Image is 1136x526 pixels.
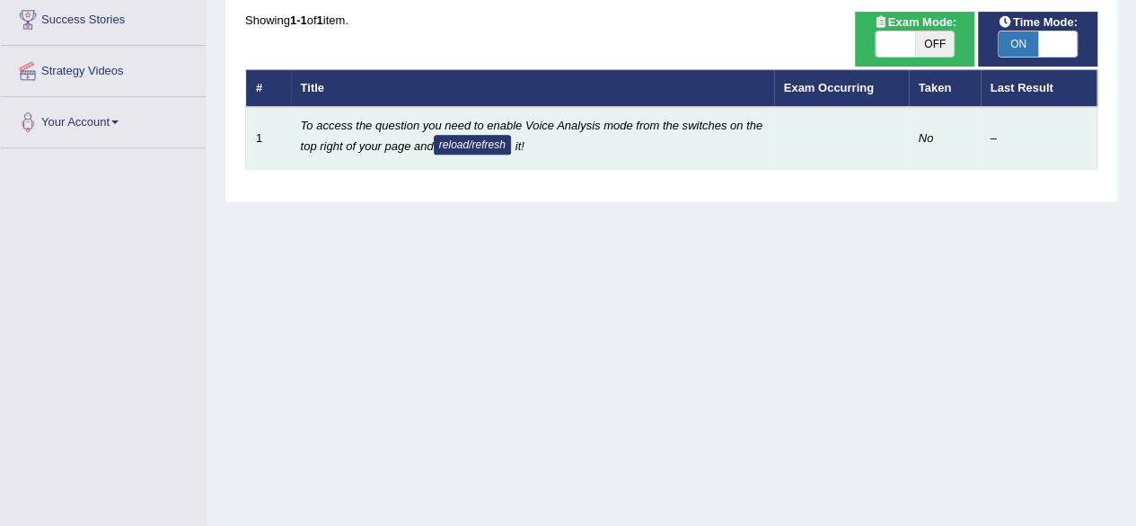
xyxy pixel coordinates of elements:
[246,107,291,169] td: 1
[855,12,974,67] div: Show exams occurring in exams
[991,13,1085,31] span: Time Mode:
[1,46,206,91] a: Strategy Videos
[981,69,1097,107] th: Last Result
[999,31,1038,57] span: ON
[909,69,981,107] th: Taken
[301,119,763,153] em: To access the question you need to enable Voice Analysis mode from the switches on the top right ...
[245,12,1097,29] div: Showing of item.
[784,81,874,94] a: Exam Occurring
[991,130,1088,147] div: –
[317,13,323,27] b: 1
[246,69,291,107] th: #
[867,13,964,31] span: Exam Mode:
[1,97,206,142] a: Your Account
[434,135,511,155] button: reload/refresh
[915,31,955,57] span: OFF
[290,13,307,27] b: 1-1
[919,131,934,145] em: No
[291,69,774,107] th: Title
